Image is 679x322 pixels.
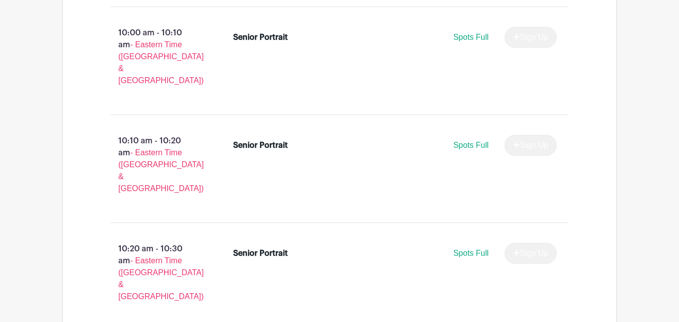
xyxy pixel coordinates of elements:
div: Senior Portrait [233,31,288,43]
span: Spots Full [453,141,489,149]
div: Senior Portrait [233,139,288,151]
span: - Eastern Time ([GEOGRAPHIC_DATA] & [GEOGRAPHIC_DATA]) [118,256,204,301]
span: Spots Full [453,249,489,257]
p: 10:00 am - 10:10 am [94,23,217,91]
span: Spots Full [453,33,489,41]
div: Senior Portrait [233,247,288,259]
p: 10:10 am - 10:20 am [94,131,217,199]
span: - Eastern Time ([GEOGRAPHIC_DATA] & [GEOGRAPHIC_DATA]) [118,148,204,193]
span: - Eastern Time ([GEOGRAPHIC_DATA] & [GEOGRAPHIC_DATA]) [118,40,204,85]
p: 10:20 am - 10:30 am [94,239,217,307]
